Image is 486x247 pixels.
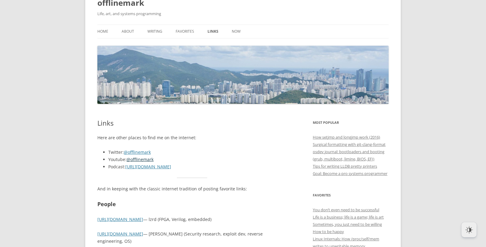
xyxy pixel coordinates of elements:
[313,142,386,147] a: Surgical formatting with git-clang-format
[313,134,380,140] a: How setjmp and longjmp work (2016)
[97,216,143,222] a: [URL][DOMAIN_NAME]
[313,149,384,162] a: osdev journal: bootloaders and booting (grub, multiboot, limine, BIOS, EFI)
[127,156,154,162] a: @offlinemark
[97,200,287,209] h2: People
[147,25,162,38] a: Writing
[108,149,287,156] li: Twitter:
[313,163,377,169] a: Tips for writing LLDB pretty printers
[122,25,134,38] a: About
[97,119,287,127] h1: Links
[313,192,389,199] h3: Favorites
[232,25,241,38] a: Now
[313,207,379,212] a: You don’t even need to be successful
[108,156,287,163] li: Youtube:
[97,10,389,17] h2: Life, art, and systems programming
[176,25,194,38] a: Favorites
[313,171,387,176] a: Goal: Become a pro systems programmer
[97,230,287,245] p: — [PERSON_NAME] (Security research, exploit dev, reverse engineering, OS)
[97,216,287,223] p: — lzrd (FPGA, Verilog, embedded)
[313,222,382,227] a: Sometimes, you just need to be willing
[313,214,384,220] a: Life is a business; life is a game; life is art
[313,119,389,126] h3: Most Popular
[208,25,218,38] a: Links
[108,163,287,170] li: Podcast:
[125,164,171,170] a: [URL][DOMAIN_NAME]
[97,231,143,237] a: [URL][DOMAIN_NAME]
[97,25,108,38] a: Home
[124,149,151,155] a: @offlinemark
[97,134,287,141] p: Here are other places to find me on the internet:
[313,229,344,234] a: How to be happy
[97,46,389,104] img: offlinemark
[97,185,287,193] p: And in keeping with the classic internet tradition of posting favorite links:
